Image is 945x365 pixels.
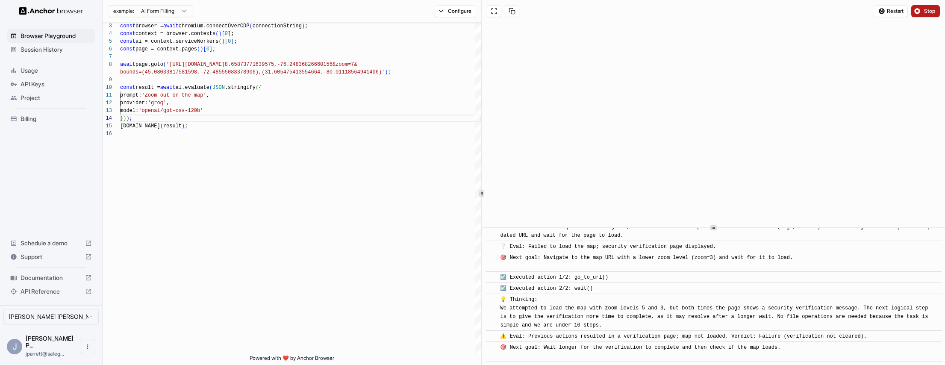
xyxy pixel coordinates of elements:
[7,77,95,91] div: API Keys
[160,85,176,91] span: await
[7,91,95,105] div: Project
[924,8,936,15] span: Stop
[21,32,92,40] span: Browser Playground
[182,123,185,129] span: )
[103,130,112,138] div: 16
[21,45,92,54] span: Session History
[490,295,494,304] span: ​
[385,69,388,75] span: )
[103,84,112,91] div: 10
[225,85,256,91] span: .stringify
[500,207,931,238] span: 💡 Thinking: The previous action navigated to the map URL with zoom=5, but the page displayed a se...
[388,69,391,75] span: ;
[141,92,206,98] span: 'Zoom out on the map'
[209,85,212,91] span: (
[113,8,134,15] span: example:
[490,332,494,341] span: ​
[120,115,123,121] span: }
[231,31,234,37] span: ;
[274,69,385,75] span: 605475413554664,-80.01118564941406)'
[7,250,95,264] div: Support
[500,244,716,250] span: ❔ Eval: Failed to load the map; security verification page displayed.
[200,46,203,52] span: )
[135,46,197,52] span: page = context.pages
[887,8,904,15] span: Restart
[225,62,357,68] span: 8.65873771639575,-76.24836826660156&zoom=7&
[490,284,494,293] span: ​
[21,253,82,261] span: Support
[218,31,221,37] span: )
[120,62,135,68] span: await
[138,108,203,114] span: 'openai/gpt-oss-120b'
[120,23,135,29] span: const
[7,339,22,354] div: J
[911,5,940,17] button: Stop
[103,38,112,45] div: 5
[490,273,494,282] span: ​
[212,85,225,91] span: JSON
[490,242,494,251] span: ​
[197,46,200,52] span: (
[103,99,112,107] div: 12
[873,5,908,17] button: Restart
[222,31,225,37] span: [
[103,30,112,38] div: 4
[7,64,95,77] div: Usage
[21,274,82,282] span: Documentation
[120,92,141,98] span: prompt:
[215,31,218,37] span: (
[500,274,608,280] span: ☑️ Executed action 1/2: go_to_url()
[253,23,302,29] span: connectionString
[123,115,126,121] span: )
[21,287,82,296] span: API Reference
[218,38,221,44] span: (
[225,31,228,37] span: 0
[222,38,225,44] span: )
[500,255,793,269] span: 🎯 Next goal: Navigate to the map URL with a lower zoom level (zoom=3) and wait for it to load.
[234,38,237,44] span: ;
[231,38,234,44] span: ]
[103,53,112,61] div: 7
[103,107,112,115] div: 13
[135,62,163,68] span: page.goto
[203,46,206,52] span: [
[487,5,501,17] button: Open in full screen
[26,350,64,357] span: jparrett@safegraph.com
[435,5,476,17] button: Configure
[7,112,95,126] div: Billing
[126,115,129,121] span: )
[302,23,305,29] span: )
[206,46,209,52] span: 0
[103,91,112,99] div: 11
[500,333,867,339] span: ⚠️ Eval: Previous actions resulted in a verification page; map not loaded. Verdict: Failure (veri...
[225,38,228,44] span: [
[21,80,92,88] span: API Keys
[120,38,135,44] span: const
[250,355,334,365] span: Powered with ❤️ by Anchor Browser
[130,115,132,121] span: ;
[19,7,83,15] img: Anchor Logo
[163,62,166,68] span: (
[135,23,163,29] span: browser =
[21,94,92,102] span: Project
[500,297,931,328] span: 💡 Thinking: We attempted to load the map with zoom levels 5 and 3, but both times the page shows ...
[103,22,112,30] div: 3
[256,85,259,91] span: (
[206,92,209,98] span: ,
[7,43,95,56] div: Session History
[21,239,82,247] span: Schedule a demo
[80,339,95,354] button: Open menu
[103,76,112,84] div: 9
[305,23,308,29] span: ;
[21,115,92,123] span: Billing
[7,29,95,43] div: Browser Playground
[179,23,250,29] span: chromium.connectOverCDP
[7,285,95,298] div: API Reference
[166,62,225,68] span: '[URL][DOMAIN_NAME]
[103,45,112,53] div: 6
[135,38,218,44] span: ai = context.serviceWorkers
[120,100,148,106] span: provider:
[176,85,209,91] span: ai.evaluate
[212,46,215,52] span: ;
[166,100,169,106] span: ,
